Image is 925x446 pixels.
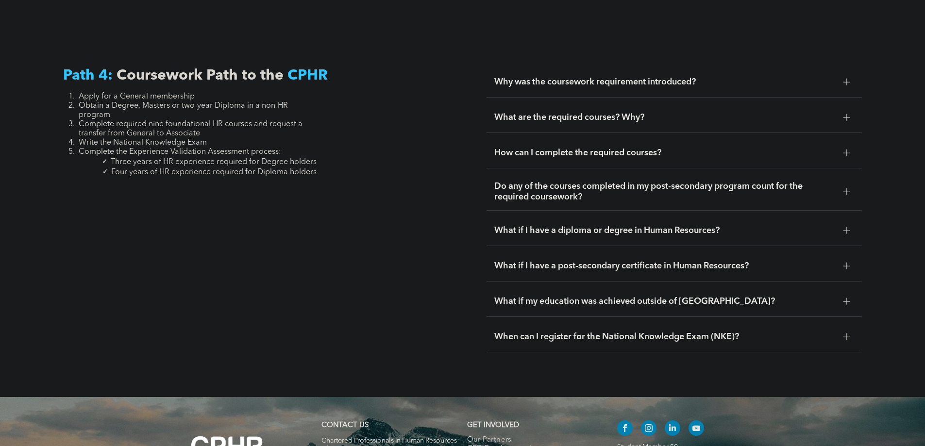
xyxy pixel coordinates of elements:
span: Obtain a Degree, Masters or two-year Diploma in a non-HR program [79,102,288,119]
span: GET INVOLVED [467,422,519,429]
span: What are the required courses? Why? [494,112,836,123]
span: Complete required nine foundational HR courses and request a transfer from General to Associate [79,120,303,137]
span: Path 4: [63,68,113,83]
span: Complete the Experience Validation Assessment process: [79,148,281,156]
span: Coursework Path to the [117,68,284,83]
span: What if my education was achieved outside of [GEOGRAPHIC_DATA]? [494,296,836,307]
a: facebook [617,420,633,438]
span: Do any of the courses completed in my post-secondary program count for the required coursework? [494,181,836,202]
span: Write the National Knowledge Exam [79,139,207,147]
span: Three years of HR experience required for Degree holders [111,158,317,166]
span: When can I register for the National Knowledge Exam (NKE)? [494,331,836,342]
span: What if I have a post-secondary certificate in Human Resources? [494,261,836,271]
span: What if I have a diploma or degree in Human Resources? [494,225,836,236]
span: Why was the coursework requirement introduced? [494,77,836,87]
a: Our Partners [467,436,597,445]
a: instagram [641,420,656,438]
a: linkedin [665,420,680,438]
a: youtube [689,420,704,438]
span: Apply for a General membership [79,93,195,100]
span: CPHR [287,68,328,83]
span: How can I complete the required courses? [494,148,836,158]
a: CONTACT US [321,422,369,429]
span: Four years of HR experience required for Diploma holders [111,168,317,176]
